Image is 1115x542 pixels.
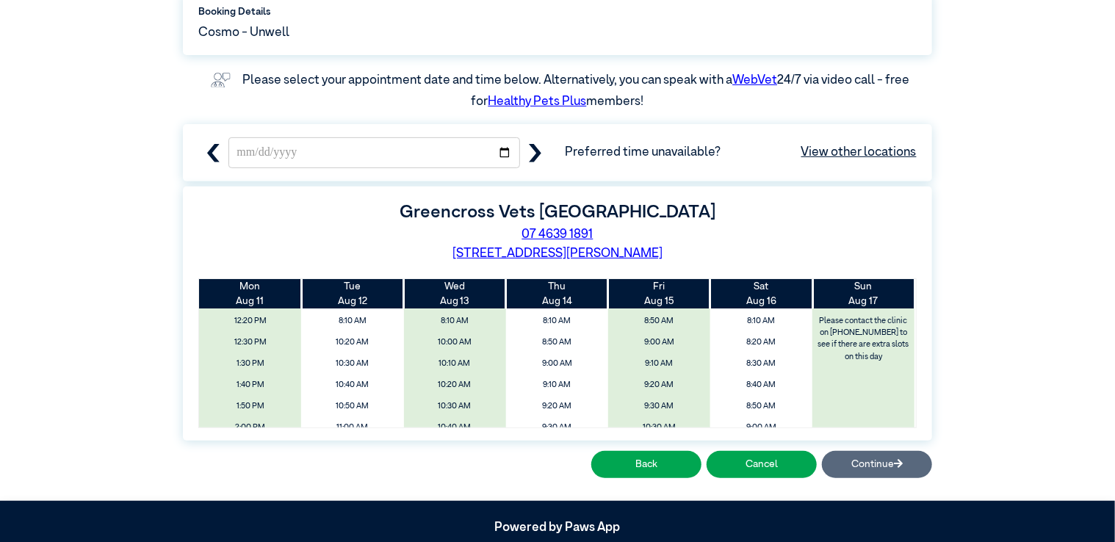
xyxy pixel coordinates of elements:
span: 9:00 AM [613,333,706,352]
span: 10:40 AM [408,419,501,437]
span: Cosmo - Unwell [198,24,289,43]
th: Aug 11 [199,279,301,309]
span: 9:20 AM [613,376,706,394]
span: 10:20 AM [408,376,501,394]
span: 8:10 AM [408,312,501,330]
span: 9:00 AM [715,419,808,437]
span: 10:30 AM [306,355,399,373]
a: Healthy Pets Plus [488,95,587,108]
span: 8:10 AM [306,312,399,330]
span: 10:00 AM [408,333,501,352]
button: Back [591,451,701,478]
span: 1:40 PM [203,376,297,394]
span: 10:20 AM [306,333,399,352]
span: 10:30 AM [613,419,706,437]
span: 9:20 AM [510,397,604,416]
button: Cancel [707,451,817,478]
a: View other locations [801,143,917,162]
span: Preferred time unavailable? [565,143,917,162]
th: Aug 13 [404,279,506,309]
span: 1:30 PM [203,355,297,373]
span: 8:50 AM [613,312,706,330]
span: 8:50 AM [715,397,808,416]
span: 9:30 AM [613,397,706,416]
label: Please select your appointment date and time below. Alternatively, you can speak with a 24/7 via ... [242,74,912,109]
th: Aug 16 [710,279,812,309]
span: 10:30 AM [408,397,501,416]
a: [STREET_ADDRESS][PERSON_NAME] [452,247,663,260]
a: WebVet [732,74,777,87]
span: 8:10 AM [510,312,604,330]
span: 9:10 AM [510,376,604,394]
span: 12:20 PM [203,312,297,330]
span: 2:00 PM [203,419,297,437]
img: vet [206,68,236,93]
span: 12:30 PM [203,333,297,352]
label: Booking Details [198,4,917,19]
h5: Powered by Paws App [183,521,932,535]
span: 11:00 AM [306,419,399,437]
th: Aug 15 [608,279,710,309]
th: Aug 14 [506,279,608,309]
span: 8:50 AM [510,333,604,352]
span: 8:20 AM [715,333,808,352]
span: 10:10 AM [408,355,501,373]
span: 8:30 AM [715,355,808,373]
a: 07 4639 1891 [522,228,593,241]
th: Aug 12 [301,279,403,309]
span: 8:40 AM [715,376,808,394]
span: 8:10 AM [715,312,808,330]
label: Greencross Vets [GEOGRAPHIC_DATA] [400,203,715,221]
th: Aug 17 [812,279,914,309]
span: 10:50 AM [306,397,399,416]
span: 1:50 PM [203,397,297,416]
span: 10:40 AM [306,376,399,394]
label: Please contact the clinic on [PHONE_NUMBER] to see if there are extra slots on this day [814,312,914,366]
span: 9:10 AM [613,355,706,373]
span: 9:30 AM [510,419,604,437]
span: 9:00 AM [510,355,604,373]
